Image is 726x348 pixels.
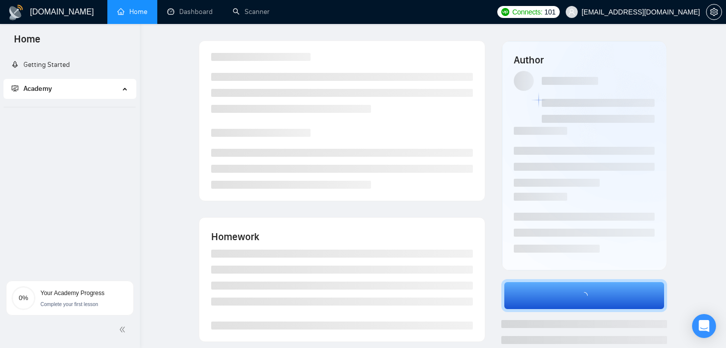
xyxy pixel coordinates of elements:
button: setting [706,4,722,20]
img: upwork-logo.png [501,8,509,16]
div: Open Intercom Messenger [692,314,716,338]
span: Connects: [512,6,542,17]
span: setting [707,8,722,16]
span: Academy [23,84,52,93]
span: fund-projection-screen [11,85,18,92]
a: rocketGetting Started [11,60,70,69]
h4: Author [514,53,655,67]
a: homeHome [117,7,147,16]
h4: Homework [211,230,473,244]
a: setting [706,8,722,16]
li: Academy Homepage [3,103,136,109]
span: Academy [11,84,52,93]
button: loading [501,279,667,312]
a: searchScanner [233,7,270,16]
span: Complete your first lesson [40,302,98,307]
span: 101 [544,6,555,17]
span: double-left [119,325,129,335]
span: Your Academy Progress [40,290,104,297]
span: loading [576,288,593,304]
img: logo [8,4,24,20]
span: Home [6,32,48,53]
li: Getting Started [3,55,136,75]
span: 0% [11,295,35,301]
span: user [568,8,575,15]
a: dashboardDashboard [167,7,213,16]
